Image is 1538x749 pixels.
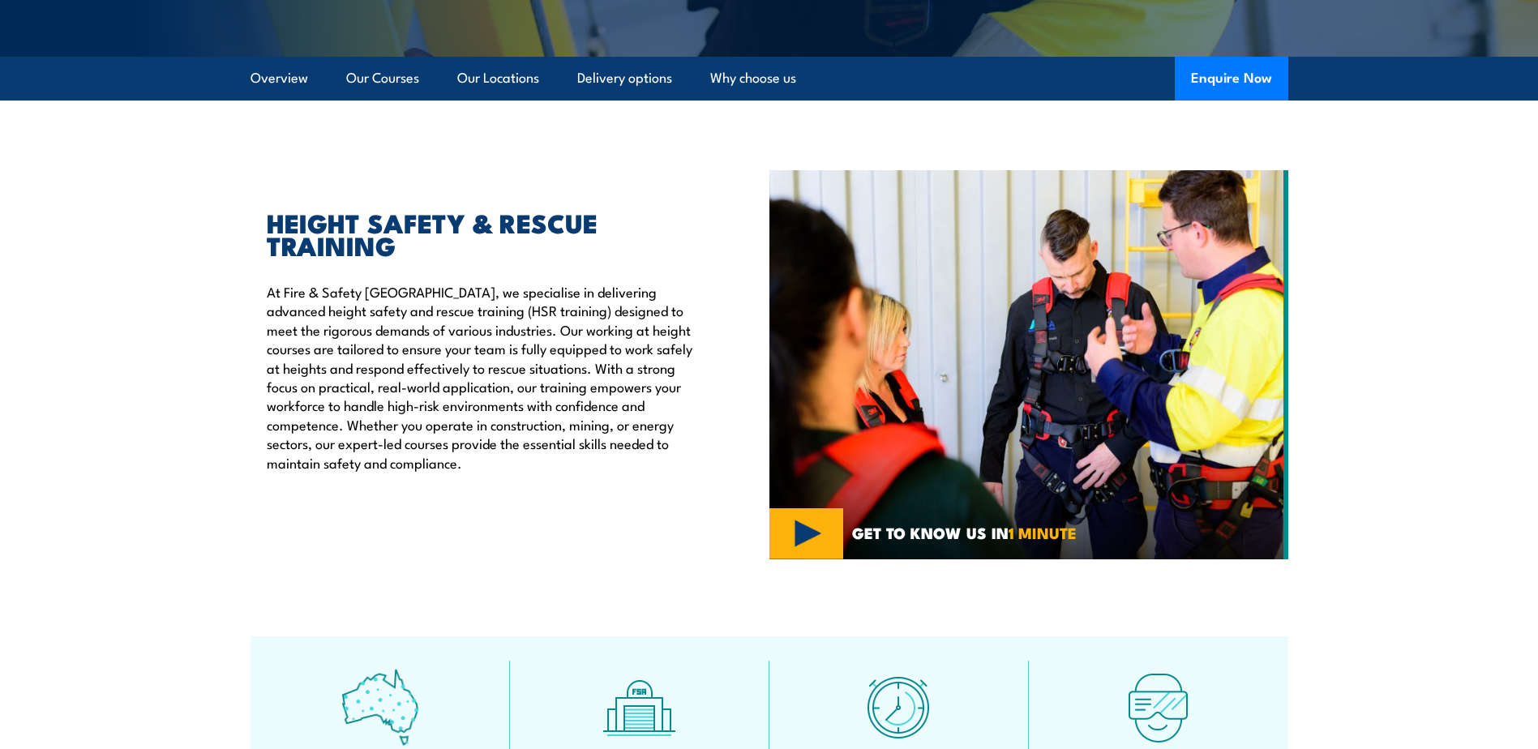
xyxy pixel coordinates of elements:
button: Enquire Now [1175,57,1288,101]
img: fast-icon [860,669,937,746]
a: Overview [251,57,308,100]
p: At Fire & Safety [GEOGRAPHIC_DATA], we specialise in delivering advanced height safety and rescue... [267,282,695,472]
img: tech-icon [1120,669,1197,746]
h2: HEIGHT SAFETY & RESCUE TRAINING [267,211,695,256]
a: Our Locations [457,57,539,100]
a: Delivery options [577,57,672,100]
a: Why choose us [710,57,796,100]
strong: 1 MINUTE [1009,520,1077,544]
img: facilities-icon [601,669,678,746]
img: auswide-icon [341,669,418,746]
a: Our Courses [346,57,419,100]
span: GET TO KNOW US IN [852,525,1077,540]
img: Fire & Safety Australia offer working at heights courses and training [769,170,1288,559]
